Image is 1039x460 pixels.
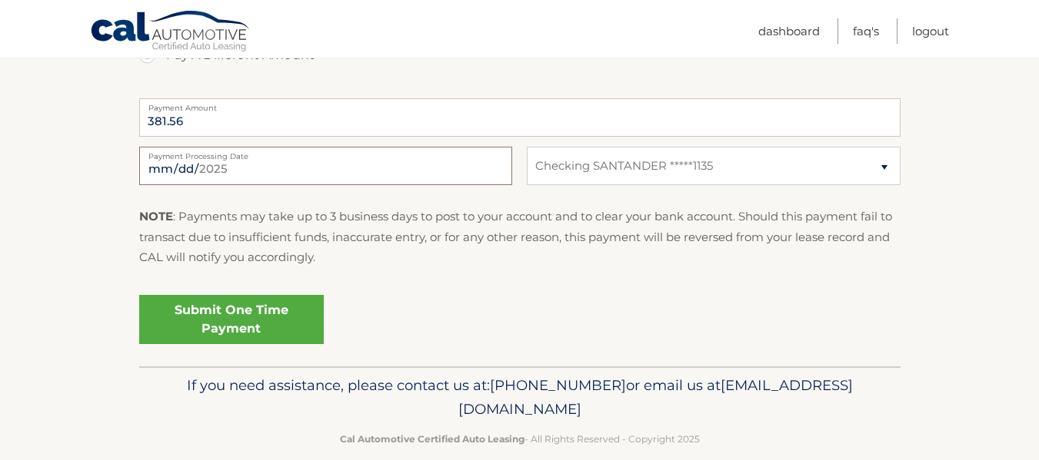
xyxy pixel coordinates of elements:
input: Payment Date [139,147,512,185]
p: - All Rights Reserved - Copyright 2025 [149,431,891,447]
a: FAQ's [853,18,879,44]
label: Payment Processing Date [139,147,512,159]
strong: Cal Automotive Certified Auto Leasing [340,433,524,445]
a: Dashboard [758,18,820,44]
strong: NOTE [139,209,173,223]
a: Logout [912,18,949,44]
input: Payment Amount [139,98,901,137]
a: Cal Automotive [90,10,251,55]
p: : Payments may take up to 3 business days to post to your account and to clear your bank account.... [139,207,901,267]
label: Payment Amount [139,98,901,111]
a: Submit One Time Payment [139,295,324,344]
p: If you need assistance, please contact us at: or email us at [149,373,891,422]
span: [PHONE_NUMBER] [490,376,626,394]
